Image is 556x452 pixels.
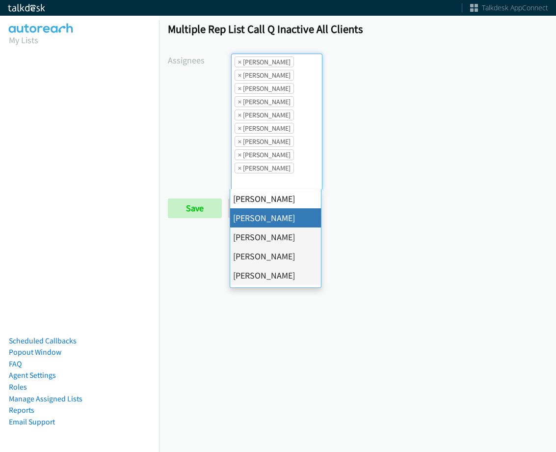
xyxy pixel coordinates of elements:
[238,137,241,146] span: ×
[235,83,294,94] li: Charles Ross
[9,382,27,392] a: Roles
[235,149,294,160] li: Tatiana Medina
[238,97,241,107] span: ×
[9,417,55,426] a: Email Support
[9,405,34,415] a: Reports
[230,247,320,266] li: [PERSON_NAME]
[9,359,22,368] a: FAQ
[235,163,294,173] li: Trevonna Lancaster
[9,394,82,403] a: Manage Assigned Lists
[238,57,241,67] span: ×
[168,198,222,218] input: Save
[235,110,294,120] li: Jasmin Martinez
[168,54,231,67] label: Assignees
[238,123,241,133] span: ×
[230,208,320,227] li: [PERSON_NAME]
[230,285,320,304] li: [PERSON_NAME]
[9,336,77,345] a: Scheduled Callbacks
[235,96,294,107] li: Daquaya Johnson
[230,227,320,247] li: [PERSON_NAME]
[230,266,320,285] li: [PERSON_NAME]
[235,56,294,67] li: Alana Ruiz
[238,84,241,93] span: ×
[230,189,320,208] li: [PERSON_NAME]
[9,347,61,357] a: Popout Window
[168,22,547,36] h1: Multiple Rep List Call Q Inactive All Clients
[470,3,548,13] a: Talkdesk AppConnect
[238,70,241,80] span: ×
[228,198,283,218] a: Back
[9,34,38,46] a: My Lists
[238,110,241,120] span: ×
[235,123,294,134] li: Jordan Stehlik
[235,136,294,147] li: Rodnika Murphy
[9,370,56,380] a: Agent Settings
[235,70,294,81] li: Cathy Shahan
[238,163,241,173] span: ×
[238,150,241,160] span: ×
